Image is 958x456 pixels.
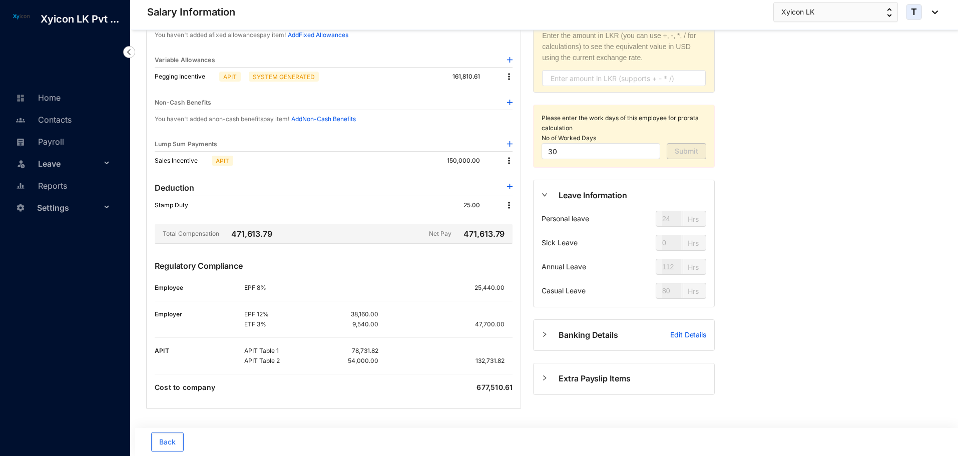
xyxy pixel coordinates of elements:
[16,203,25,212] img: settings-unselected.1febfda315e6e19643a1.svg
[155,346,244,356] p: APIT
[352,319,378,329] p: 9,540.00
[542,235,578,251] p: Sick Leave
[504,200,514,210] img: more.27664ee4a8faa814348e188645a3c1fc.svg
[352,346,378,356] p: 78,731.82
[8,174,118,196] li: Reports
[683,259,703,274] div: Hrs
[542,70,706,86] input: Enter amount in LKR (supports + - * /)
[683,283,703,298] div: Hrs
[542,133,706,143] p: No of Worked Days
[559,189,706,202] span: Leave Information
[10,12,33,21] img: log
[507,57,513,63] img: plus-blue.82faced185f92b6205e0ad2e478a7993.svg
[507,184,513,189] img: plus-blue.82faced185f92b6205e0ad2e478a7993.svg
[475,356,513,366] p: 132,731.82
[155,114,289,124] p: You haven't added a non-cash benefits pay item!
[16,138,25,147] img: payroll-unselected.b590312f920e76f0c668.svg
[781,7,814,18] span: Xyicon LK
[123,46,135,58] img: nav-icon-left.19a07721e4dec06a274f6d07517f07b7.svg
[927,11,938,14] img: dropdown-black.8e83cc76930a90b1a4fdb6d089b7bf3a.svg
[155,260,513,283] p: Regulatory Compliance
[773,2,898,22] button: Xyicon LK
[348,356,378,366] p: 54,000.00
[667,143,706,159] button: Submit
[155,139,217,149] p: Lump Sum Payments
[8,130,118,152] li: Payroll
[155,72,215,82] p: Pegging Incentive
[216,156,229,165] p: APIT
[670,330,706,340] p: Edit Details
[37,198,101,218] span: Settings
[13,181,67,191] a: Reports
[351,309,378,319] p: 38,160.00
[159,437,176,447] span: Back
[244,309,311,319] p: EPF 12%
[16,94,25,103] img: home-unselected.a29eae3204392db15eaf.svg
[542,143,660,159] input: Enter no of worked days
[447,156,496,166] p: 150,000.00
[253,72,315,81] p: SYSTEM GENERATED
[542,30,706,63] span: Enter the amount in LKR (you can use +, -, *, / for calculations) to see the equivalent value in ...
[559,372,706,385] span: Extra Payslip Items
[683,211,703,226] div: Hrs
[504,72,514,82] img: more.27664ee4a8faa814348e188645a3c1fc.svg
[16,116,25,125] img: people-unselected.118708e94b43a90eceab.svg
[155,156,208,166] p: Sales Incentive
[155,30,286,40] p: You haven't added a fixed allowances pay item!
[13,115,72,125] a: Contacts
[38,154,101,174] span: Leave
[507,141,513,147] img: plus-blue.82faced185f92b6205e0ad2e478a7993.svg
[155,382,215,392] p: Cost to company
[33,12,127,26] p: Xyicon LK Pvt ...
[244,346,311,356] p: APIT Table 1
[147,5,235,19] p: Salary Information
[155,309,244,319] p: Employer
[155,55,215,65] p: Variable Allowances
[244,356,311,366] p: APIT Table 2
[452,72,496,82] p: 161,810.61
[155,283,244,293] p: Employee
[223,72,237,81] p: APIT
[155,200,198,210] p: Stamp Duty
[155,98,211,108] p: Non-Cash Benefits
[542,283,586,299] p: Casual Leave
[13,93,61,103] a: Home
[8,108,118,130] li: Contacts
[16,182,25,191] img: report-unselected.e6a6b4230fc7da01f883.svg
[13,137,64,147] a: Payroll
[504,156,514,166] img: more.27664ee4a8faa814348e188645a3c1fc.svg
[151,432,184,452] button: Back
[475,319,513,329] p: 47,700.00
[244,283,311,293] p: EPF 8%
[291,114,356,124] p: Add Non-Cash Benefits
[683,235,703,250] div: Hrs
[559,329,670,341] span: Banking Details
[507,100,513,105] img: plus-blue.82faced185f92b6205e0ad2e478a7993.svg
[8,86,118,108] li: Home
[911,8,917,17] span: T
[474,283,513,293] p: 25,440.00
[221,228,272,240] p: 471,613.79
[476,382,513,392] p: 677,510.61
[244,319,311,329] p: ETF 3%
[887,8,892,17] img: up-down-arrow.74152d26bf9780fbf563ca9c90304185.svg
[429,228,459,240] p: Net Pay
[155,182,194,194] p: Deduction
[16,159,26,169] img: leave-unselected.2934df6273408c3f84d9.svg
[461,228,505,240] p: 471,613.79
[542,211,589,227] p: Personal leave
[155,228,219,240] p: Total Compensation
[463,200,496,210] p: 25.00
[542,259,586,275] p: Annual Leave
[542,113,706,133] p: Please enter the work days of this employee for prorata calculation
[288,30,348,40] p: Add Fixed Allowances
